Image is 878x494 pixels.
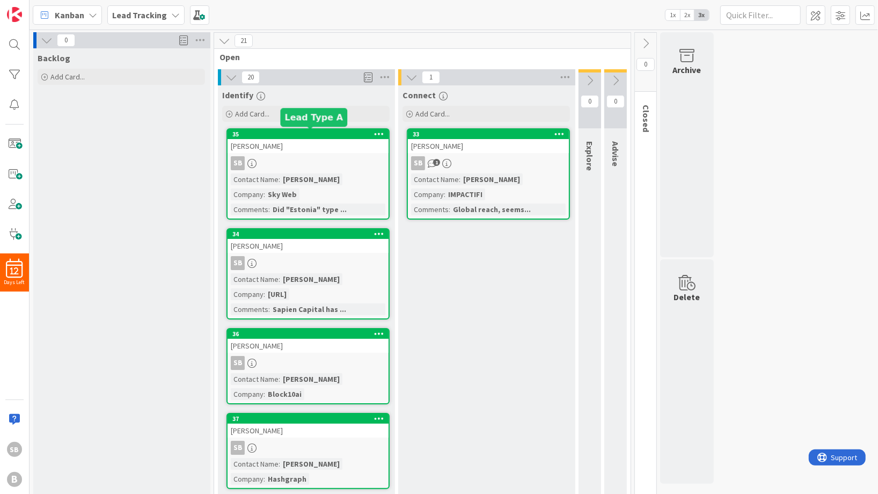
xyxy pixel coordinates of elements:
div: SB [228,256,389,270]
div: B [7,472,22,487]
div: Delete [674,290,700,303]
div: [PERSON_NAME] [280,273,342,285]
div: SB [228,441,389,455]
div: 35 [228,129,389,139]
div: Global reach, seems... [450,204,533,215]
div: 37 [232,415,389,423]
span: 2x [680,10,694,20]
div: [PERSON_NAME] [228,424,389,438]
div: SB [408,156,569,170]
span: Kanban [55,9,84,21]
div: [PERSON_NAME] [228,139,389,153]
div: SB [231,156,245,170]
div: SB [228,156,389,170]
div: Contact Name [231,173,279,185]
span: 20 [242,71,260,84]
span: : [264,473,265,485]
div: [PERSON_NAME] [408,139,569,153]
div: Sapien Capital has ... [270,303,349,315]
div: 34 [228,229,389,239]
div: 37[PERSON_NAME] [228,414,389,438]
div: Contact Name [231,373,279,385]
div: Comments [411,204,449,215]
span: : [279,273,280,285]
img: Visit kanbanzone.com [7,7,22,22]
span: Connect [403,90,436,100]
div: Block10ai [265,388,304,400]
span: Open [219,52,617,62]
div: [PERSON_NAME] [280,173,342,185]
div: Contact Name [411,173,459,185]
span: Add Card... [50,72,85,82]
div: 35 [232,130,389,138]
div: Company [231,473,264,485]
div: Archive [673,63,701,76]
div: Contact Name [231,458,279,470]
span: Support [23,2,49,14]
div: SB [231,356,245,370]
div: 36[PERSON_NAME] [228,329,389,353]
span: : [459,173,460,185]
span: 12 [10,267,19,275]
span: 0 [581,95,599,108]
div: SB [411,156,425,170]
span: : [268,204,270,215]
div: 34 [232,230,389,238]
div: Company [411,188,444,200]
h5: Lead Type A [285,112,343,122]
div: Contact Name [231,273,279,285]
span: Add Card... [235,109,269,119]
span: : [279,173,280,185]
div: 37 [228,414,389,424]
span: 1 [433,159,440,166]
div: 33 [413,130,569,138]
div: Sky Web [265,188,299,200]
div: [PERSON_NAME] [460,173,523,185]
span: : [264,388,265,400]
span: Add Card... [415,109,450,119]
div: 35[PERSON_NAME] [228,129,389,153]
div: 34[PERSON_NAME] [228,229,389,253]
div: 33 [408,129,569,139]
span: 21 [235,34,253,47]
div: 33[PERSON_NAME] [408,129,569,153]
div: 36 [228,329,389,339]
div: SB [228,356,389,370]
div: Company [231,288,264,300]
span: 0 [606,95,625,108]
span: Closed [641,105,652,132]
span: : [264,188,265,200]
span: Explore [584,141,595,171]
div: [PERSON_NAME] [280,373,342,385]
div: [PERSON_NAME] [228,339,389,353]
span: 0 [636,58,655,71]
div: 36 [232,330,389,338]
div: SB [231,256,245,270]
span: : [264,288,265,300]
span: : [449,204,450,215]
div: [URL] [265,288,289,300]
span: Backlog [38,53,70,63]
span: 1 [422,71,440,84]
div: SB [7,442,22,457]
div: Did "Estonia" type ... [270,204,349,215]
div: Comments [231,303,268,315]
span: : [444,188,445,200]
div: [PERSON_NAME] [228,239,389,253]
div: Company [231,188,264,200]
span: : [279,458,280,470]
span: Advise [610,141,621,166]
span: 1x [665,10,680,20]
div: [PERSON_NAME] [280,458,342,470]
span: Identify [222,90,253,100]
span: : [279,373,280,385]
span: 0 [57,34,75,47]
div: IMPACTIFI [445,188,485,200]
div: SB [231,441,245,455]
span: 3x [694,10,709,20]
span: : [268,303,270,315]
b: Lead Tracking [112,10,167,20]
div: Comments [231,204,268,215]
div: Company [231,388,264,400]
input: Quick Filter... [720,5,801,25]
